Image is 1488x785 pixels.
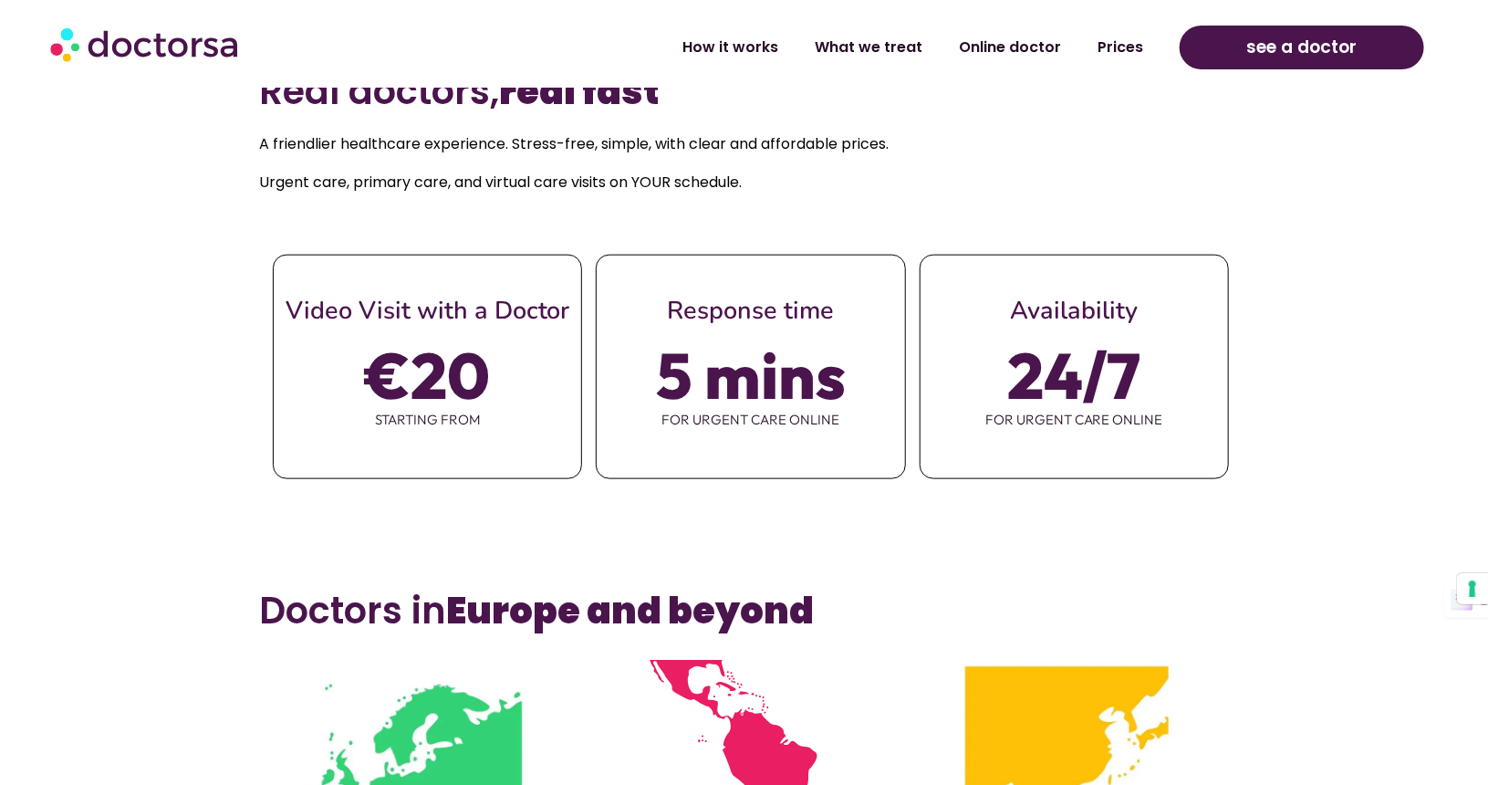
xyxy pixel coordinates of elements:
span: see a doctor [1246,33,1357,62]
button: Your consent preferences for tracking technologies [1457,573,1488,604]
p: A friendlier healthcare experience. Stress-free, simple, with clear and affordable prices. [259,131,1229,157]
span: 5 mins [656,350,846,401]
span: 24/7 [1007,350,1140,401]
a: see a doctor [1180,26,1424,69]
a: How it works [664,26,796,68]
span: for urgent care online [597,401,904,439]
span: €20 [365,350,490,401]
a: Prices [1079,26,1161,68]
span: Availability [1010,294,1138,328]
p: Urgent care, primary care, and virtual care visits on YOUR schedule. [259,170,1229,195]
h2: Real doctors, [259,69,1229,113]
a: Online doctor [941,26,1079,68]
b: real fast [499,66,659,117]
span: Response time [667,294,834,328]
b: Europe and beyond [446,585,814,636]
span: Video Visit with a Doctor [286,294,570,328]
h3: Doctors in [259,589,1229,633]
span: for urgent care online [921,401,1228,439]
nav: Menu [390,26,1161,68]
a: What we treat [796,26,941,68]
span: starting from [274,401,581,439]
